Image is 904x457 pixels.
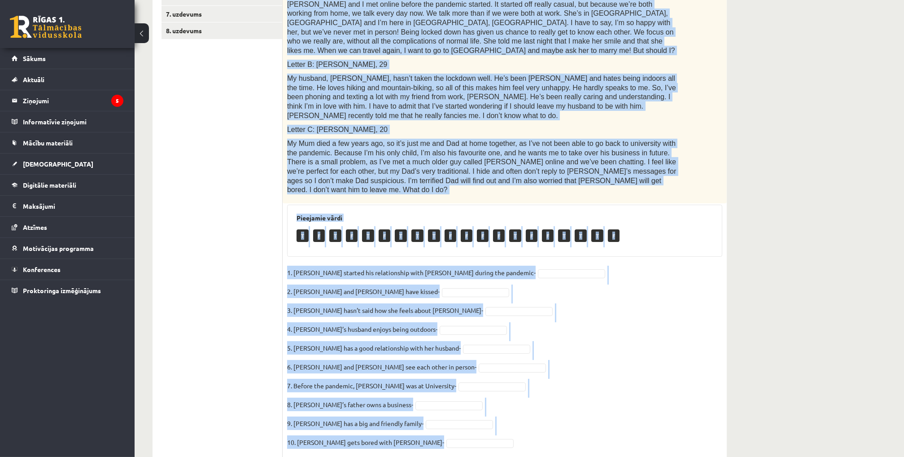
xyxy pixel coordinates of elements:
p: F [379,229,390,242]
span: My Mum died a few years ago, so it’s just me and Dad at home together, as I’ve not been able to g... [287,140,676,193]
p: F [313,229,325,242]
p: 1. [PERSON_NAME] started his relationship with [PERSON_NAME] during the pandemic- [287,266,536,279]
p: 6. [PERSON_NAME] and [PERSON_NAME] see each other in person- [287,360,476,374]
a: Atzīmes [12,217,123,237]
a: Rīgas 1. Tālmācības vidusskola [10,16,82,38]
legend: Maksājumi [23,196,123,216]
span: Sākums [23,54,46,62]
span: [DEMOGRAPHIC_DATA] [23,160,93,168]
p: F [608,229,620,242]
p: F [477,229,489,242]
span: Atzīmes [23,223,47,231]
span: Letter B: [PERSON_NAME], 29 [287,61,387,68]
a: Konferences [12,259,123,280]
p: 7. Before the pandemic, [PERSON_NAME] was at University- [287,379,456,392]
p: T [575,229,587,242]
a: Motivācijas programma [12,238,123,259]
span: Konferences [23,265,61,273]
a: Proktoringa izmēģinājums [12,280,123,301]
p: F [493,229,505,242]
legend: Informatīvie ziņojumi [23,111,123,132]
i: 5 [111,95,123,107]
span: Letter C: [PERSON_NAME], 20 [287,126,388,133]
p: T [428,229,440,242]
a: Digitālie materiāli [12,175,123,195]
a: Informatīvie ziņojumi [12,111,123,132]
span: Digitālie materiāli [23,181,76,189]
p: 10. [PERSON_NAME] gets bored with [PERSON_NAME]- [287,435,444,449]
p: T [509,229,521,242]
p: 9. [PERSON_NAME] has a big and friendly family- [287,417,424,430]
span: Proktoringa izmēģinājums [23,286,101,294]
legend: Ziņojumi [23,90,123,111]
a: [DEMOGRAPHIC_DATA] [12,154,123,174]
p: 5. [PERSON_NAME] has a good relationship with her husband- [287,341,461,355]
p: T [558,229,570,242]
p: T [395,229,407,242]
a: Ziņojumi5 [12,90,123,111]
p: 8. [PERSON_NAME]’s father owns a business- [287,398,413,411]
h3: Pieejamie vārdi [297,214,713,222]
a: Mācību materiāli [12,132,123,153]
p: F [461,229,472,242]
a: 7. uzdevums [162,6,282,22]
p: 3. [PERSON_NAME] hasn’t said how she feels about [PERSON_NAME]- [287,303,483,317]
span: Aktuāli [23,75,44,83]
a: Maksājumi [12,196,123,216]
p: 2. [PERSON_NAME] and [PERSON_NAME] have kissed- [287,285,440,298]
p: F [346,229,358,242]
span: Motivācijas programma [23,244,94,252]
span: [PERSON_NAME] and I met online before the pandemic started. It started off really casual, but bec... [287,0,675,54]
a: 8. uzdevums [162,22,282,39]
p: T [591,229,603,242]
p: T [329,229,341,242]
p: F [542,229,554,242]
span: My husband, [PERSON_NAME], hasn’t taken the lockdown well. He’s been [PERSON_NAME] and hates bein... [287,75,676,119]
a: Aktuāli [12,69,123,90]
p: F [526,229,537,242]
p: T [362,229,374,242]
a: Sākums [12,48,123,69]
p: T [297,229,309,242]
p: 4. [PERSON_NAME]’s husband enjoys being outdoors- [287,322,437,336]
p: T [411,229,424,242]
span: Mācību materiāli [23,139,73,147]
p: F [445,229,456,242]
